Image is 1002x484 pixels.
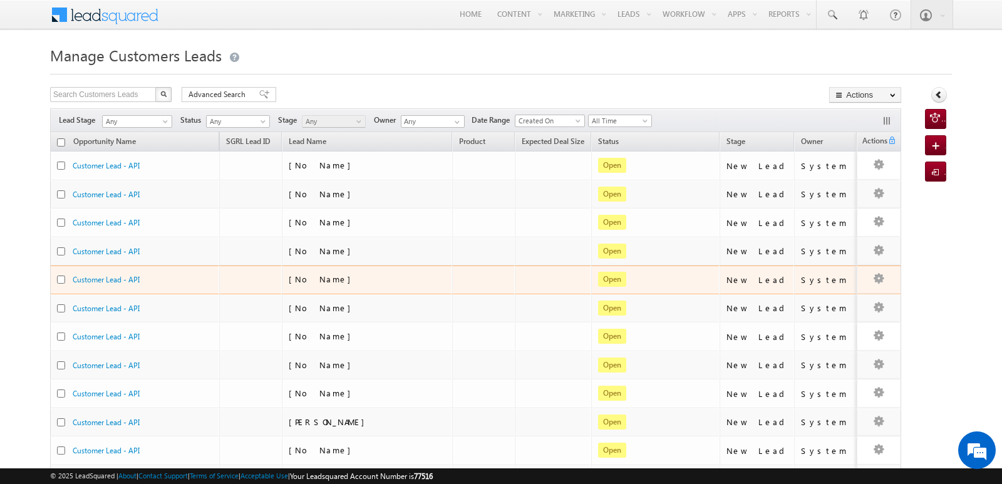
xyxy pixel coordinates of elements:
a: Contact Support [138,471,188,480]
span: 77516 [414,471,433,481]
span: [No Name] [289,217,357,227]
span: Open [598,358,626,373]
span: [No Name] [289,331,357,341]
span: Open [598,158,626,173]
span: [No Name] [289,302,357,313]
span: Expected Deal Size [522,136,584,146]
span: Your Leadsquared Account Number is [290,471,433,481]
a: Stage [720,135,751,151]
span: Open [598,215,626,230]
a: All Time [588,115,652,127]
img: Search [160,91,167,97]
a: SGRL Lead ID [220,135,277,151]
div: System [801,302,851,314]
a: Show All Items [448,116,463,128]
a: About [118,471,137,480]
a: Customer Lead - API [73,161,140,170]
div: System [801,188,851,200]
a: Customer Lead - API [73,304,140,313]
span: [No Name] [289,274,357,284]
span: © 2025 LeadSquared | | | | | [50,470,433,482]
span: Date Range [472,115,515,126]
span: Open [598,386,626,401]
span: Stage [726,136,745,146]
span: Open [598,329,626,344]
div: New Lead [726,416,789,428]
span: Advanced Search [189,89,249,100]
span: SGRL Lead ID [226,136,271,146]
a: Customer Lead - API [73,275,140,284]
span: Open [598,244,626,259]
span: Opportunity Name [73,136,136,146]
input: Type to Search [401,115,465,128]
span: Status [180,115,206,126]
a: Customer Lead - API [73,361,140,370]
a: Any [302,115,366,128]
span: Any [103,116,168,127]
span: [PERSON_NAME] [289,416,371,427]
span: [No Name] [289,388,357,398]
span: Open [598,443,626,458]
div: New Lead [726,331,789,342]
a: Customer Lead - API [73,332,140,341]
div: New Lead [726,245,789,257]
a: Customer Lead - API [73,418,140,427]
span: Open [598,301,626,316]
button: Actions [829,87,901,103]
div: System [801,359,851,371]
a: Expected Deal Size [515,135,591,151]
div: System [801,388,851,399]
span: Open [598,272,626,287]
div: New Lead [726,445,789,456]
a: Customer Lead - API [73,389,140,398]
span: Actions [857,134,887,150]
div: System [801,274,851,286]
a: Customer Lead - API [73,446,140,455]
span: All Time [589,115,648,126]
input: Check all records [57,138,65,147]
span: Lead Stage [59,115,100,126]
div: New Lead [726,359,789,371]
div: System [801,217,851,229]
span: Stage [278,115,302,126]
div: New Lead [726,302,789,314]
span: Manage Customers Leads [50,45,222,65]
span: Owner [374,115,401,126]
a: Status [592,135,625,151]
span: Lead Name [282,135,333,151]
span: [No Name] [289,245,357,256]
a: Any [206,115,270,128]
span: Created On [515,115,581,126]
div: New Lead [726,388,789,399]
span: [No Name] [289,359,357,370]
div: New Lead [726,274,789,286]
span: Open [598,187,626,202]
a: Opportunity Name [67,135,142,151]
a: Terms of Service [190,471,239,480]
div: System [801,245,851,257]
span: [No Name] [289,445,357,455]
div: System [801,331,851,342]
span: Any [207,116,266,127]
div: System [801,160,851,172]
div: New Lead [726,217,789,229]
div: New Lead [726,188,789,200]
div: System [801,416,851,428]
span: [No Name] [289,160,357,170]
div: New Lead [726,160,789,172]
a: Customer Lead - API [73,190,140,199]
span: Product [459,136,485,146]
span: Open [598,414,626,430]
a: Any [102,115,172,128]
a: Acceptable Use [240,471,288,480]
div: System [801,445,851,456]
a: Customer Lead - API [73,247,140,256]
span: [No Name] [289,188,357,199]
a: Created On [515,115,585,127]
span: Any [302,116,362,127]
a: Customer Lead - API [73,218,140,227]
span: Owner [801,136,823,146]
